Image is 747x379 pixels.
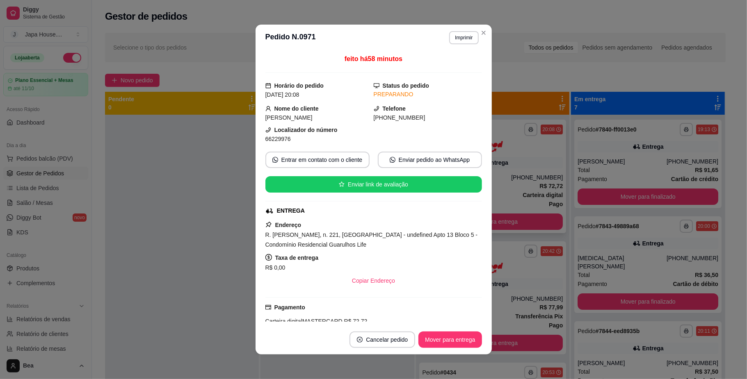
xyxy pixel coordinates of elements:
[374,83,379,89] span: desktop
[265,31,316,44] h3: Pedido N. 0971
[265,114,313,121] span: [PERSON_NAME]
[343,318,368,325] span: R$ 72,72
[265,304,271,310] span: credit-card
[277,207,305,215] div: ENTREGA
[418,331,482,348] button: Mover para entrega
[339,182,345,187] span: star
[265,106,271,111] span: user
[275,222,302,228] strong: Endereço
[274,304,305,311] strong: Pagamento
[374,114,425,121] span: [PHONE_NUMBER]
[374,106,379,111] span: phone
[345,55,402,62] span: feito há 58 minutos
[345,272,402,289] button: Copiar Endereço
[265,264,286,271] span: R$ 0,00
[265,254,272,261] span: dollar
[275,254,319,261] strong: Taxa de entrega
[383,82,429,89] strong: Status do pedido
[265,231,478,248] span: R. [PERSON_NAME], n. 221, [GEOGRAPHIC_DATA] - undefined Apto 13 Bloco 5 - Condomínio Residencial ...
[265,221,272,228] span: pushpin
[357,337,363,343] span: close-circle
[378,152,482,168] button: whats-appEnviar pedido ao WhatsApp
[390,157,395,163] span: whats-app
[350,331,415,348] button: close-circleCancelar pedido
[274,127,338,133] strong: Localizador do número
[274,82,324,89] strong: Horário do pedido
[265,176,482,193] button: starEnviar link de avaliação
[265,136,291,142] span: 66229976
[265,83,271,89] span: calendar
[274,105,319,112] strong: Nome do cliente
[265,318,343,325] span: Carteira digital MASTERCARD
[265,127,271,133] span: phone
[374,90,482,99] div: PREPARANDO
[477,26,490,39] button: Close
[265,152,370,168] button: whats-appEntrar em contato com o cliente
[383,105,406,112] strong: Telefone
[265,91,299,98] span: [DATE] 20:08
[272,157,278,163] span: whats-app
[449,31,478,44] button: Imprimir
